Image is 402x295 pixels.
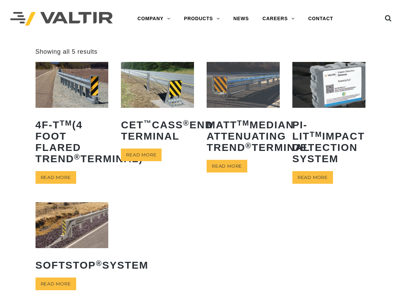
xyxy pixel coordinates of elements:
[256,12,302,26] a: CAREERS
[207,62,280,158] a: MATTTMMedian Attenuating TREND®Terminal
[183,119,190,127] sup: ®
[292,62,365,169] a: PI-LITTMImpact Detection System
[36,254,109,276] h2: SoftStop System
[121,149,162,161] a: Read more about “CET™ CASS® End Terminal”
[36,171,76,184] a: Read more about “4F-TTM (4 Foot Flared TREND® Terminal)”
[292,171,333,184] a: Read more about “PI-LITTM Impact Detection System”
[121,62,194,147] a: CET™CASS®End Terminal
[301,12,340,26] a: CONTACT
[36,62,109,169] a: 4F-TTM(4 Foot Flared TREND®Terminal)
[131,12,177,26] a: COMPANY
[245,141,252,150] sup: ®
[177,12,227,26] a: PRODUCTS
[96,259,102,268] sup: ®
[60,119,72,127] sup: TM
[36,202,109,248] img: SoftStop System End Terminal
[10,12,113,26] img: Valtir
[36,278,76,290] a: Read more about “SoftStop® System”
[237,119,250,127] sup: TM
[36,48,98,56] p: Showing all 5 results
[292,114,365,169] h2: PI-LIT Impact Detection System
[36,114,109,169] h2: 4F-T (4 Foot Flared TREND Terminal)
[207,160,247,172] a: Read more about “MATTTM Median Attenuating TREND® Terminal”
[310,130,322,139] sup: TM
[207,114,280,158] h2: MATT Median Attenuating TREND Terminal
[74,153,81,161] sup: ®
[143,119,152,127] sup: ™
[36,202,109,276] a: SoftStop®System
[121,114,194,147] h2: CET CASS End Terminal
[226,12,255,26] a: NEWS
